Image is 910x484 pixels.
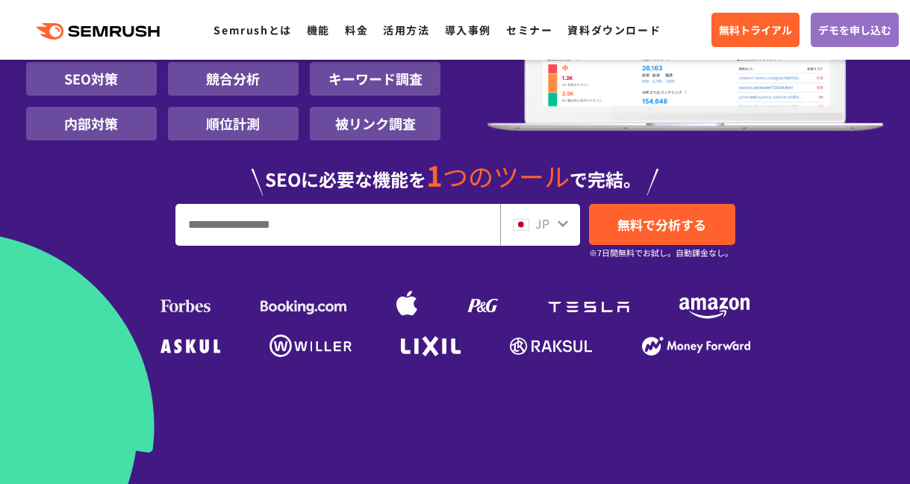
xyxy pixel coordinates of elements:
[570,166,641,192] span: で完結。
[589,204,735,245] a: 無料で分析する
[168,107,299,140] li: 順位計測
[26,146,885,196] div: SEOに必要な機能を
[307,22,330,37] a: 機能
[506,22,552,37] a: セミナー
[711,13,800,47] a: 無料トライアル
[567,22,661,37] a: 資料ダウンロード
[345,22,368,37] a: 料金
[310,62,440,96] li: キーワード調査
[214,22,291,37] a: Semrushとは
[426,155,443,195] span: 1
[26,107,157,140] li: 内部対策
[443,158,570,194] span: つのツール
[719,22,792,38] span: 無料トライアル
[168,62,299,96] li: 競合分析
[617,215,706,234] span: 無料で分析する
[589,246,733,260] small: ※7日間無料でお試し。自動課金なし。
[26,62,157,96] li: SEO対策
[383,22,429,37] a: 活用方法
[818,22,891,38] span: デモを申し込む
[811,13,899,47] a: デモを申し込む
[535,214,549,232] span: JP
[445,22,491,37] a: 導入事例
[176,205,499,245] input: URL、キーワードを入力してください
[310,107,440,140] li: 被リンク調査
